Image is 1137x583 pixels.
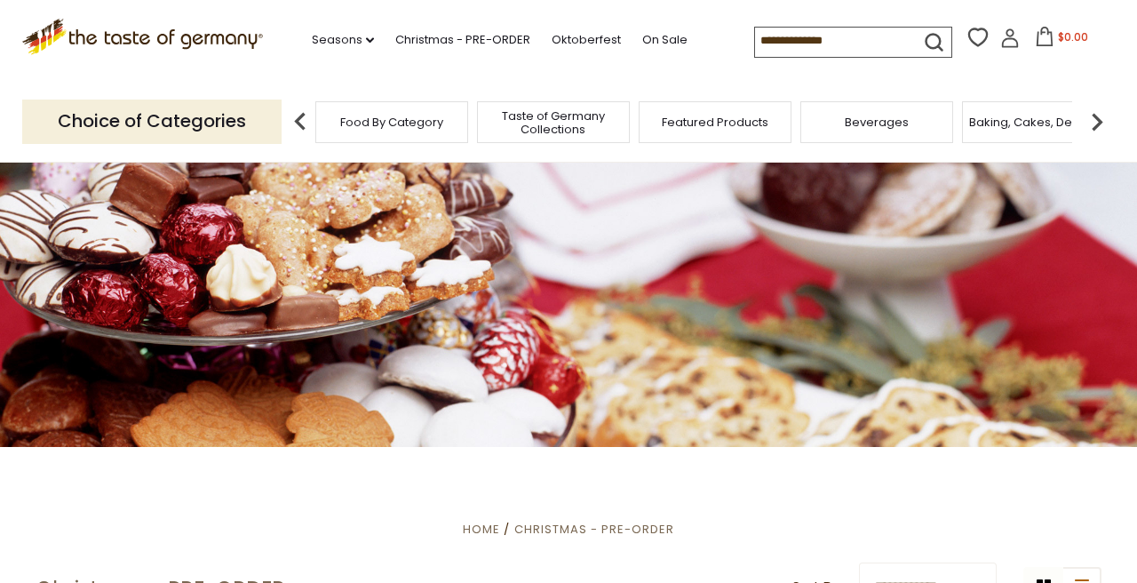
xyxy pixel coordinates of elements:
[514,521,674,538] a: Christmas - PRE-ORDER
[340,116,443,129] a: Food By Category
[845,116,909,129] a: Beverages
[1079,104,1115,140] img: next arrow
[463,521,500,538] a: Home
[482,109,624,136] a: Taste of Germany Collections
[969,116,1107,129] a: Baking, Cakes, Desserts
[312,30,374,50] a: Seasons
[395,30,530,50] a: Christmas - PRE-ORDER
[642,30,688,50] a: On Sale
[282,104,318,140] img: previous arrow
[662,116,768,129] a: Featured Products
[552,30,621,50] a: Oktoberfest
[22,100,282,143] p: Choice of Categories
[1023,27,1099,53] button: $0.00
[1058,29,1088,44] span: $0.00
